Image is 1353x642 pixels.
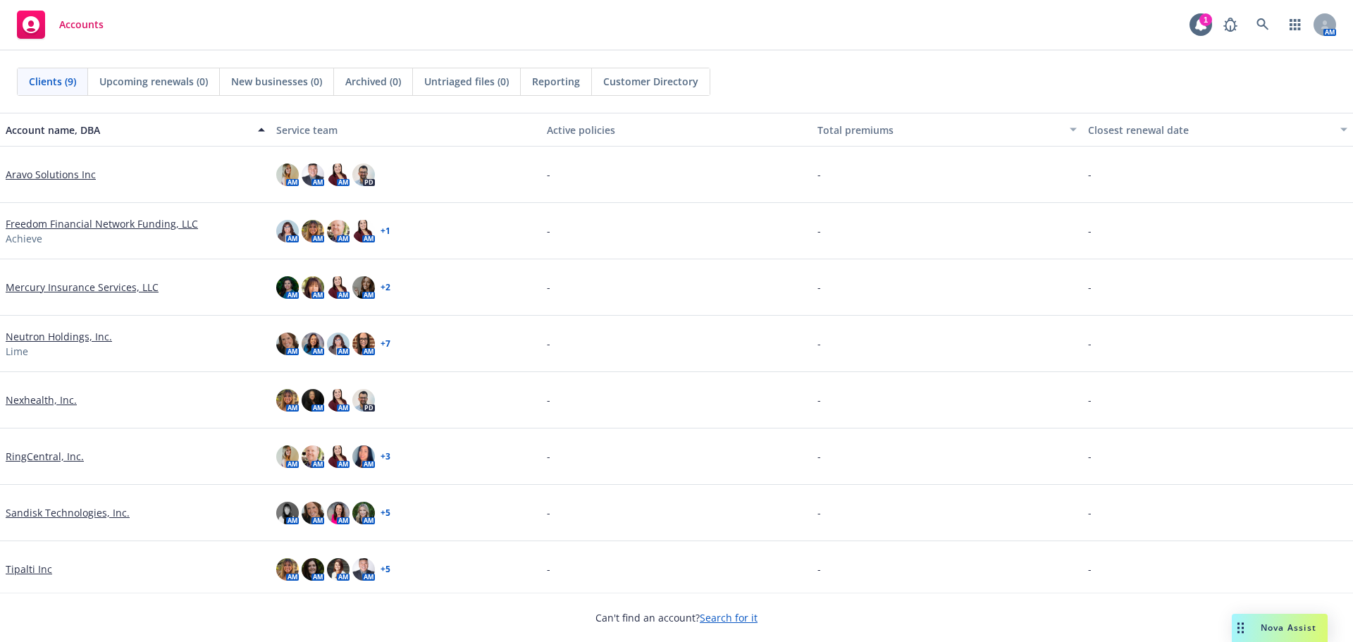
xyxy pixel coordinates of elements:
[1088,223,1092,238] span: -
[381,340,390,348] a: + 7
[302,445,324,468] img: photo
[547,562,550,576] span: -
[595,610,758,625] span: Can't find an account?
[817,167,821,182] span: -
[6,393,77,407] a: Nexhealth, Inc.
[381,283,390,292] a: + 2
[381,565,390,574] a: + 5
[1216,11,1244,39] a: Report a Bug
[352,445,375,468] img: photo
[59,19,104,30] span: Accounts
[547,449,550,464] span: -
[547,336,550,351] span: -
[276,502,299,524] img: photo
[302,389,324,412] img: photo
[6,344,28,359] span: Lime
[1281,11,1309,39] a: Switch app
[817,123,1061,137] div: Total premiums
[381,509,390,517] a: + 5
[6,329,112,344] a: Neutron Holdings, Inc.
[817,336,821,351] span: -
[6,280,159,295] a: Mercury Insurance Services, LLC
[352,558,375,581] img: photo
[276,333,299,355] img: photo
[1088,449,1092,464] span: -
[603,74,698,89] span: Customer Directory
[817,562,821,576] span: -
[29,74,76,89] span: Clients (9)
[271,113,541,147] button: Service team
[352,502,375,524] img: photo
[276,558,299,581] img: photo
[1082,113,1353,147] button: Closest renewal date
[327,558,350,581] img: photo
[327,389,350,412] img: photo
[547,280,550,295] span: -
[6,167,96,182] a: Aravo Solutions Inc
[6,449,84,464] a: RingCentral, Inc.
[276,276,299,299] img: photo
[327,163,350,186] img: photo
[1088,562,1092,576] span: -
[547,223,550,238] span: -
[302,333,324,355] img: photo
[327,220,350,242] img: photo
[327,445,350,468] img: photo
[302,163,324,186] img: photo
[231,74,322,89] span: New businesses (0)
[276,445,299,468] img: photo
[1088,393,1092,407] span: -
[1088,123,1332,137] div: Closest renewal date
[1249,11,1277,39] a: Search
[817,280,821,295] span: -
[381,227,390,235] a: + 1
[345,74,401,89] span: Archived (0)
[1232,614,1328,642] button: Nova Assist
[547,393,550,407] span: -
[817,223,821,238] span: -
[276,220,299,242] img: photo
[302,502,324,524] img: photo
[1088,505,1092,520] span: -
[6,123,249,137] div: Account name, DBA
[302,220,324,242] img: photo
[276,389,299,412] img: photo
[547,167,550,182] span: -
[1088,167,1092,182] span: -
[327,276,350,299] img: photo
[1199,13,1212,26] div: 1
[817,449,821,464] span: -
[700,611,758,624] a: Search for it
[327,502,350,524] img: photo
[381,452,390,461] a: + 3
[1088,336,1092,351] span: -
[1232,614,1249,642] div: Drag to move
[817,393,821,407] span: -
[541,113,812,147] button: Active policies
[6,505,130,520] a: Sandisk Technologies, Inc.
[6,231,42,246] span: Achieve
[532,74,580,89] span: Reporting
[352,389,375,412] img: photo
[327,333,350,355] img: photo
[352,163,375,186] img: photo
[547,123,806,137] div: Active policies
[276,163,299,186] img: photo
[352,276,375,299] img: photo
[302,276,324,299] img: photo
[1088,280,1092,295] span: -
[11,5,109,44] a: Accounts
[817,505,821,520] span: -
[352,220,375,242] img: photo
[1261,622,1316,634] span: Nova Assist
[812,113,1082,147] button: Total premiums
[547,505,550,520] span: -
[424,74,509,89] span: Untriaged files (0)
[276,123,536,137] div: Service team
[6,562,52,576] a: Tipalti Inc
[352,333,375,355] img: photo
[302,558,324,581] img: photo
[6,216,198,231] a: Freedom Financial Network Funding, LLC
[99,74,208,89] span: Upcoming renewals (0)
